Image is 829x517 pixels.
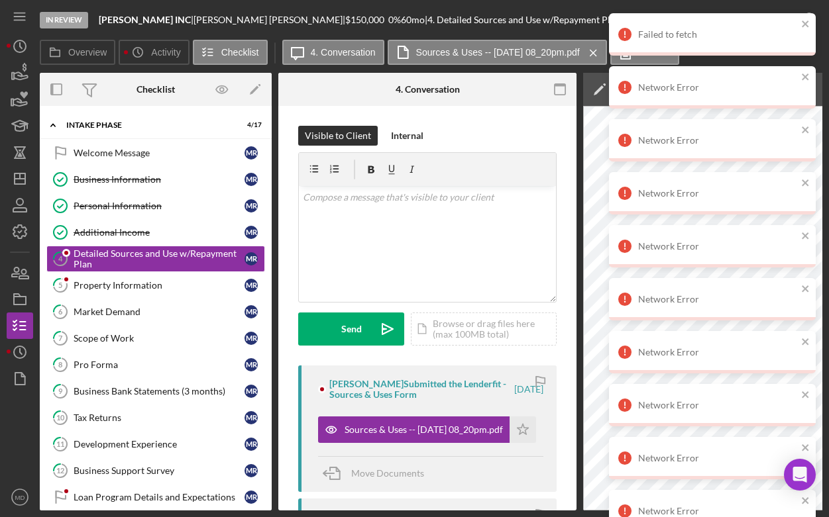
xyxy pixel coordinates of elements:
[74,174,245,185] div: Business Information
[329,379,512,400] div: [PERSON_NAME] Submitted the Lenderfit - Sources & Uses Form
[341,312,362,346] div: Send
[46,193,265,219] a: Personal InformationMR
[801,230,810,243] button: close
[318,416,536,443] button: Sources & Uses -- [DATE] 08_20pm.pdf
[46,457,265,484] a: 12Business Support SurveyMR
[245,199,258,212] div: M R
[638,347,797,357] div: Network Error
[46,246,265,272] a: 4Detailed Sources and Use w/Repayment PlanMR
[58,387,63,395] tspan: 9
[388,40,607,65] button: Sources & Uses -- [DATE] 08_20pm.pdf
[245,305,258,318] div: M R
[74,439,245,449] div: Development Experience
[638,453,797,463] div: Network Error
[801,177,810,190] button: close
[318,457,437,490] button: Move Documents
[46,378,265,404] a: 9Business Bank Statements (3 months)MR
[238,121,262,129] div: 4 / 17
[66,121,229,129] div: Intake Phase
[245,491,258,504] div: M R
[56,440,64,448] tspan: 11
[74,148,245,158] div: Welcome Message
[119,40,189,65] button: Activity
[46,404,265,431] a: 10Tax ReturnsMR
[245,226,258,239] div: M R
[193,15,345,25] div: [PERSON_NAME] [PERSON_NAME] |
[58,281,62,289] tspan: 5
[151,47,180,58] label: Activity
[801,124,810,137] button: close
[801,495,810,508] button: close
[638,29,797,40] div: Failed to fetch
[638,506,797,516] div: Network Error
[801,71,810,84] button: close
[56,413,65,422] tspan: 10
[245,146,258,160] div: M R
[282,40,384,65] button: 4. Conversation
[74,280,245,291] div: Property Information
[74,227,245,238] div: Additional Income
[298,312,404,346] button: Send
[74,248,245,269] div: Detailed Sources and Use w/Repayment Plan
[245,252,258,265] div: M R
[68,47,107,58] label: Overview
[58,307,63,316] tspan: 6
[351,467,424,479] span: Move Documents
[801,389,810,402] button: close
[784,459,816,491] div: Open Intercom Messenger
[245,279,258,292] div: M R
[416,47,580,58] label: Sources & Uses -- [DATE] 08_20pm.pdf
[245,358,258,371] div: M R
[221,47,259,58] label: Checklist
[46,140,265,166] a: Welcome MessageMR
[56,466,64,475] tspan: 12
[74,306,245,317] div: Market Demand
[638,241,797,252] div: Network Error
[99,15,193,25] div: |
[46,325,265,352] a: 7Scope of WorkMR
[638,294,797,305] div: Network Error
[801,283,810,296] button: close
[40,12,88,28] div: In Review
[298,126,378,146] button: Visible to Client
[46,352,265,378] a: 8Pro FormaMR
[40,40,115,65] button: Overview
[74,492,245,502] div: Loan Program Details and Expectations
[801,336,810,349] button: close
[46,166,265,193] a: Business InformationMR
[58,360,62,369] tspan: 8
[15,494,25,501] text: MD
[245,332,258,345] div: M R
[396,84,460,95] div: 4. Conversation
[74,201,245,211] div: Personal Information
[7,484,33,510] button: MD
[638,82,797,93] div: Network Error
[58,254,63,263] tspan: 4
[311,47,376,58] label: 4. Conversation
[46,484,265,510] a: Loan Program Details and ExpectationsMR
[401,15,425,25] div: 60 mo
[46,272,265,299] a: 5Property InformationMR
[384,126,430,146] button: Internal
[388,15,401,25] div: 0 %
[638,400,797,410] div: Network Error
[728,7,793,33] div: Mark Complete
[245,438,258,451] div: M R
[58,334,63,342] tspan: 7
[245,464,258,477] div: M R
[514,384,543,395] time: 2025-08-16 00:20
[391,126,423,146] div: Internal
[638,135,797,146] div: Network Error
[245,173,258,186] div: M R
[801,19,810,31] button: close
[801,442,810,455] button: close
[638,188,797,199] div: Network Error
[99,14,191,25] b: [PERSON_NAME] INC
[715,7,822,33] button: Mark Complete
[245,385,258,398] div: M R
[46,299,265,325] a: 6Market DemandMR
[137,84,175,95] div: Checklist
[345,424,503,435] div: Sources & Uses -- [DATE] 08_20pm.pdf
[74,386,245,397] div: Business Bank Statements (3 months)
[74,412,245,423] div: Tax Returns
